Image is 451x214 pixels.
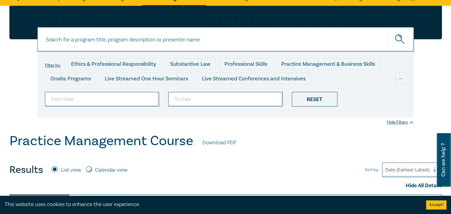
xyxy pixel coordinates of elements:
[202,139,237,147] a: Download PDF
[45,63,61,68] label: Filter by:
[385,167,387,173] input: Sort by
[287,87,343,99] div: National Programs
[276,58,381,70] div: Practice Management & Business Skills
[95,166,128,174] label: Calendar view
[440,137,446,183] span: Can we help ?
[292,92,337,107] div: Reset
[99,73,193,84] div: Live Streamed One Hour Seminars
[196,73,311,84] div: Live Streamed Conferences and Intensives
[219,58,273,70] div: Professional Skills
[365,167,379,173] span: Sort by:
[61,166,81,174] label: List view
[395,73,406,84] div: ...
[165,58,216,70] div: Substantive Law
[168,92,283,107] input: To Date
[387,119,414,125] div: Hide Filters
[5,201,417,209] div: This website uses cookies to enhance the user experience.
[66,58,162,70] div: Ethics & Professional Responsibility
[45,92,159,107] input: From Date
[9,164,43,176] h4: Results
[45,87,141,99] div: Live Streamed Practical Workshops
[144,87,214,99] div: Pre-Recorded Webcasts
[9,133,193,149] h1: Practice Management Course
[45,73,96,84] div: Onsite Programs
[9,182,442,190] div: Hide All Details
[217,87,284,99] div: 10 CPD Point Packages
[37,27,414,52] input: Search for a program title, program description or presenter name
[426,200,446,209] button: Accept cookies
